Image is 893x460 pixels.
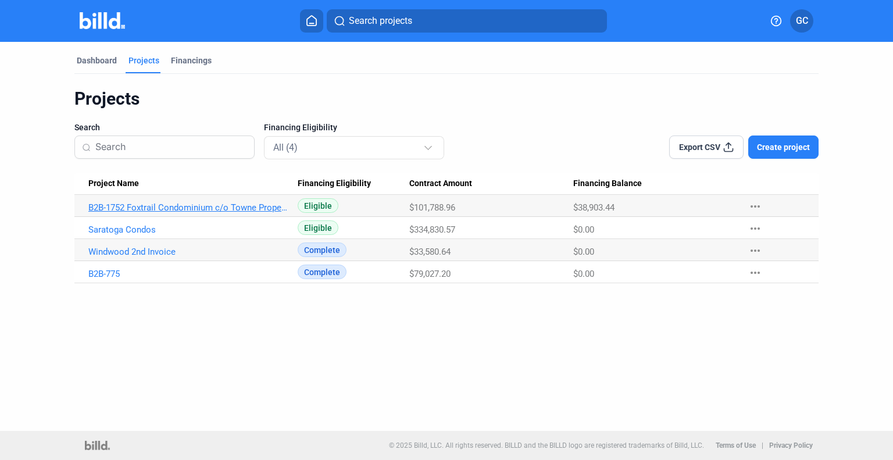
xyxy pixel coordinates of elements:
[762,441,763,450] p: |
[573,224,594,235] span: $0.00
[88,202,290,213] a: B2B-1752 Foxtrail Condominium c/o Towne Properties
[409,224,455,235] span: $334,830.57
[80,12,126,29] img: Billd Company Logo
[573,179,642,189] span: Financing Balance
[88,179,298,189] div: Project Name
[349,14,412,28] span: Search projects
[389,441,704,450] p: © 2025 Billd, LLC. All rights reserved. BILLD and the BILLD logo are registered trademarks of Bil...
[790,9,813,33] button: GC
[327,9,607,33] button: Search projects
[679,141,720,153] span: Export CSV
[409,202,455,213] span: $101,788.96
[769,441,813,450] b: Privacy Policy
[796,14,808,28] span: GC
[298,179,371,189] span: Financing Eligibility
[409,247,451,257] span: $33,580.64
[298,220,338,235] span: Eligible
[748,222,762,236] mat-icon: more_horiz
[748,199,762,213] mat-icon: more_horiz
[298,198,338,213] span: Eligible
[298,243,347,257] span: Complete
[573,247,594,257] span: $0.00
[264,122,337,133] span: Financing Eligibility
[748,135,819,159] button: Create project
[273,142,298,153] mat-select-trigger: All (4)
[573,269,594,279] span: $0.00
[757,141,810,153] span: Create project
[88,224,290,235] a: Saratoga Condos
[85,441,110,450] img: logo
[171,55,212,66] div: Financings
[74,122,100,133] span: Search
[748,244,762,258] mat-icon: more_horiz
[409,269,451,279] span: $79,027.20
[88,179,139,189] span: Project Name
[669,135,744,159] button: Export CSV
[77,55,117,66] div: Dashboard
[88,247,290,257] a: Windwood 2nd Invoice
[298,265,347,279] span: Complete
[573,202,615,213] span: $38,903.44
[298,179,409,189] div: Financing Eligibility
[573,179,737,189] div: Financing Balance
[409,179,573,189] div: Contract Amount
[95,135,247,159] input: Search
[748,266,762,280] mat-icon: more_horiz
[128,55,159,66] div: Projects
[88,269,290,279] a: B2B-775
[74,88,819,110] div: Projects
[409,179,472,189] span: Contract Amount
[716,441,756,450] b: Terms of Use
